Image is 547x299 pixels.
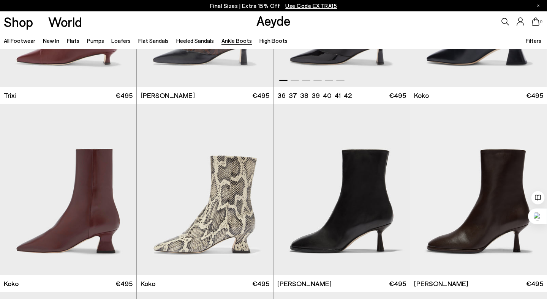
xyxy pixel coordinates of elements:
[259,37,288,44] a: High Boots
[256,13,291,28] a: Aeyde
[289,91,297,100] li: 37
[389,279,406,288] span: €495
[221,37,252,44] a: Ankle Boots
[4,37,35,44] a: All Footwear
[48,15,82,28] a: World
[115,279,133,288] span: €495
[414,91,429,100] span: Koko
[311,91,320,100] li: 39
[4,279,19,288] span: Koko
[300,91,308,100] li: 38
[137,275,273,292] a: Koko €495
[141,279,155,288] span: Koko
[414,279,468,288] span: [PERSON_NAME]
[539,20,543,24] span: 0
[285,2,337,9] span: Navigate to /collections/ss25-final-sizes
[176,37,214,44] a: Heeled Sandals
[115,91,133,100] span: €495
[410,104,547,275] img: Dorothy Soft Sock Boots
[410,275,547,292] a: [PERSON_NAME] €495
[273,275,410,292] a: [PERSON_NAME] €495
[389,91,406,100] span: €495
[526,37,541,44] span: Filters
[273,104,410,275] img: Dorothy Soft Sock Boots
[252,91,269,100] span: €495
[111,37,131,44] a: Loafers
[67,37,79,44] a: Flats
[43,37,59,44] a: New In
[526,279,543,288] span: €495
[526,91,543,100] span: €495
[273,87,410,104] a: 36 37 38 39 40 41 42 €495
[410,87,547,104] a: Koko €495
[137,104,273,275] img: Koko Regal Heel Boots
[138,37,169,44] a: Flat Sandals
[137,87,273,104] a: [PERSON_NAME] €495
[344,91,352,100] li: 42
[323,91,332,100] li: 40
[141,91,195,100] span: [PERSON_NAME]
[210,1,337,11] p: Final Sizes | Extra 15% Off
[277,279,332,288] span: [PERSON_NAME]
[277,91,286,100] li: 36
[252,279,269,288] span: €495
[532,17,539,26] a: 0
[335,91,341,100] li: 41
[277,91,349,100] ul: variant
[4,91,16,100] span: Trixi
[4,15,33,28] a: Shop
[87,37,104,44] a: Pumps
